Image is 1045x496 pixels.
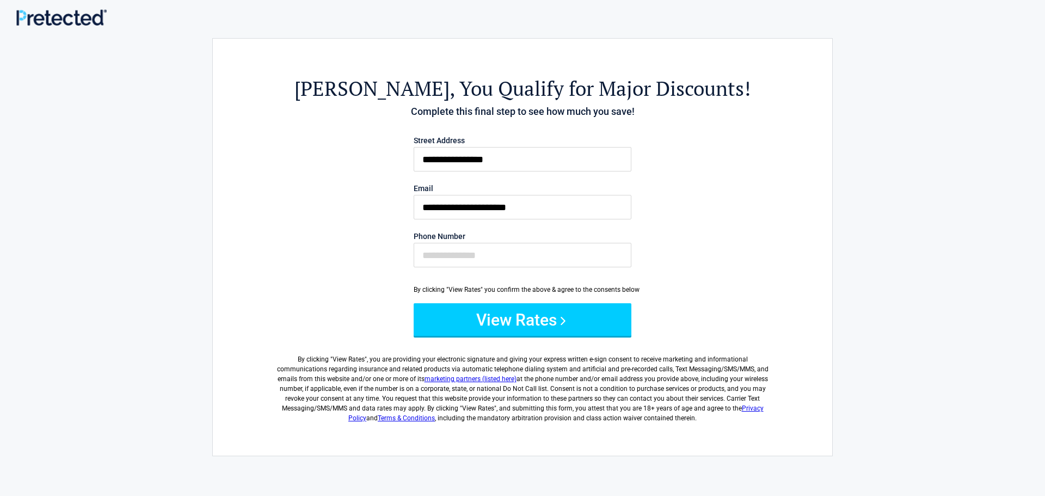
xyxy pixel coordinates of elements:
button: View Rates [414,303,631,336]
h4: Complete this final step to see how much you save! [273,105,772,119]
label: Email [414,185,631,192]
label: Phone Number [414,232,631,240]
a: Terms & Conditions [378,414,435,422]
img: Main Logo [16,9,107,26]
span: View Rates [333,356,365,363]
h2: , You Qualify for Major Discounts! [273,75,772,102]
div: By clicking "View Rates" you confirm the above & agree to the consents below [414,285,631,295]
label: By clicking " ", you are providing your electronic signature and giving your express written e-si... [273,346,772,423]
label: Street Address [414,137,631,144]
a: marketing partners (listed here) [425,375,517,383]
span: [PERSON_NAME] [294,75,450,102]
